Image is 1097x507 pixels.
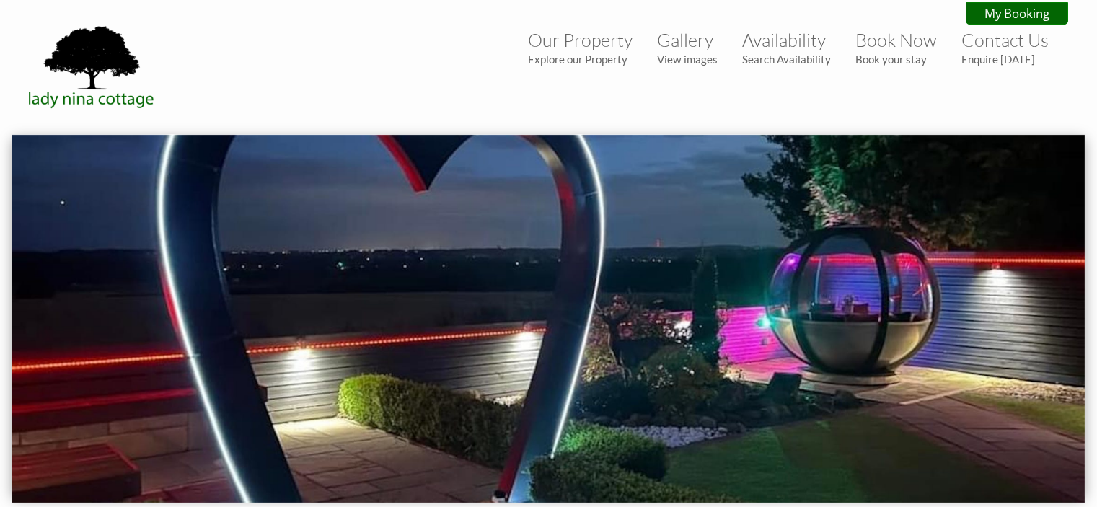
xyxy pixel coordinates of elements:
img: Lady Nina Cottage [20,23,164,110]
small: Search Availability [742,53,831,66]
a: GalleryView images [657,29,718,66]
small: Enquire [DATE] [961,53,1049,66]
a: Contact UsEnquire [DATE] [961,29,1049,66]
a: Book NowBook your stay [855,29,937,66]
a: My Booking [966,2,1068,25]
a: Our PropertyExplore our Property [528,29,633,66]
small: View images [657,53,718,66]
a: AvailabilitySearch Availability [742,29,831,66]
small: Book your stay [855,53,937,66]
small: Explore our Property [528,53,633,66]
